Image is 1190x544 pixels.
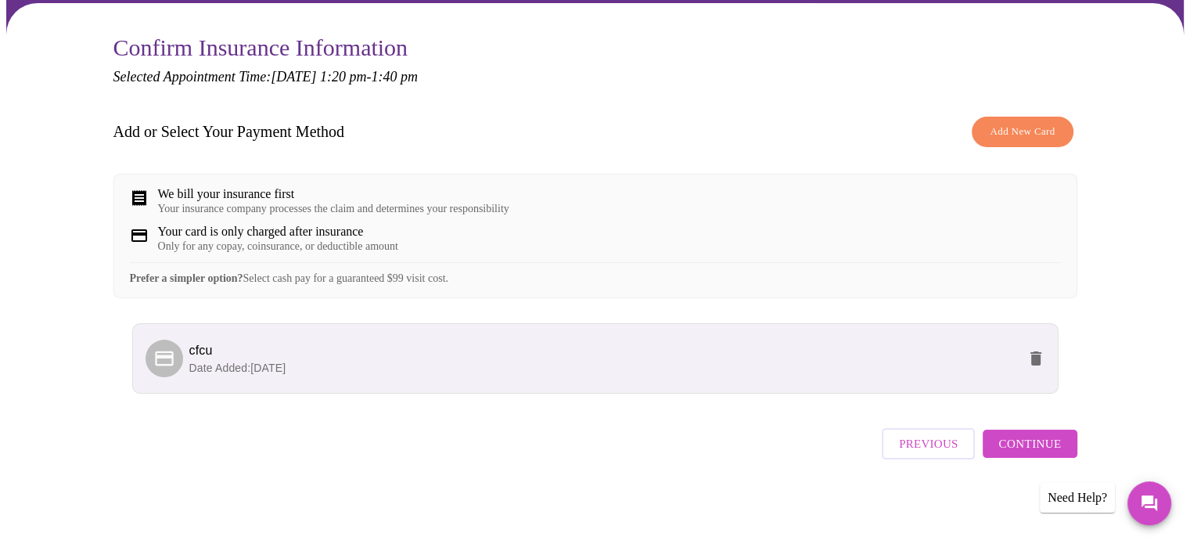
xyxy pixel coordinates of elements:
[189,362,286,374] span: Date Added: [DATE]
[1127,481,1171,525] button: Messages
[899,434,958,454] span: Previous
[113,123,345,141] h3: Add or Select Your Payment Method
[113,69,418,85] em: Selected Appointment Time: [DATE] 1:20 pm - 1:40 pm
[972,117,1073,147] button: Add New Card
[158,225,398,239] div: Your card is only charged after insurance
[1017,340,1055,377] button: delete
[158,240,398,253] div: Only for any copay, coinsurance, or deductible amount
[983,430,1077,458] button: Continue
[113,34,1077,61] h3: Confirm Insurance Information
[130,262,1061,285] div: Select cash pay for a guaranteed $99 visit cost.
[189,344,213,357] span: cfcu
[998,434,1061,454] span: Continue
[1040,483,1115,513] div: Need Help?
[130,272,243,284] strong: Prefer a simpler option?
[990,123,1055,141] span: Add New Card
[882,428,975,459] button: Previous
[158,203,509,215] div: Your insurance company processes the claim and determines your responsibility
[158,187,509,201] div: We bill your insurance first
